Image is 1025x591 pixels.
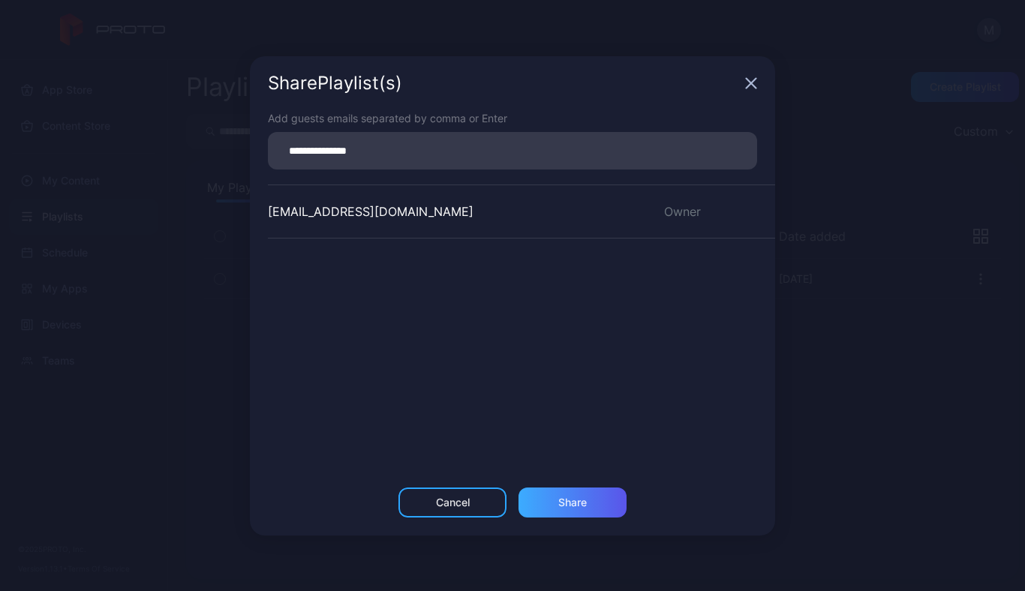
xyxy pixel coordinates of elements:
div: [EMAIL_ADDRESS][DOMAIN_NAME] [268,202,473,220]
button: Cancel [398,487,506,517]
div: Share Playlist (s) [268,74,739,92]
div: Add guests emails separated by comma or Enter [268,110,757,126]
div: Cancel [436,496,470,508]
div: Share [558,496,587,508]
button: Share [519,487,627,517]
div: Owner [646,202,775,220]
